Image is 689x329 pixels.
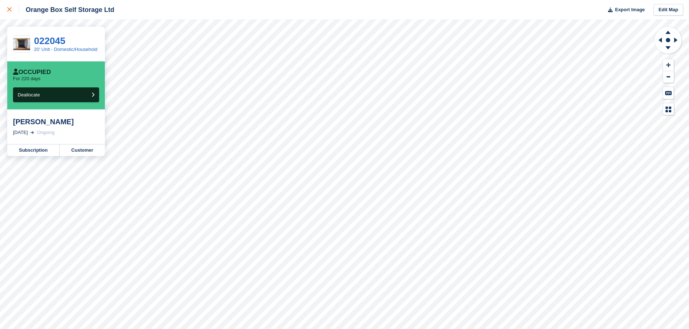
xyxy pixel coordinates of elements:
[7,144,60,156] a: Subscription
[663,71,674,83] button: Zoom Out
[654,4,683,16] a: Edit Map
[13,38,30,51] img: 345.JPG
[13,129,28,136] div: [DATE]
[19,5,114,14] div: Orange Box Self Storage Ltd
[663,59,674,71] button: Zoom In
[30,131,34,134] img: arrow-right-light-icn-cde0832a797a2874e46488d9cf13f60e5c3a73dbe684e267c42b8395dfbc2abf.svg
[37,129,55,136] div: Ongoing
[13,117,99,126] div: [PERSON_NAME]
[663,87,674,99] button: Keyboard Shortcuts
[34,35,65,46] a: 022045
[615,6,645,13] span: Export Image
[60,144,105,156] a: Customer
[663,103,674,115] button: Map Legend
[34,47,97,52] a: 20' Unit - Domestic/Household
[13,76,41,82] p: For 220 days
[604,4,645,16] button: Export Image
[18,92,40,98] span: Deallocate
[13,87,99,102] button: Deallocate
[13,69,51,76] div: Occupied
